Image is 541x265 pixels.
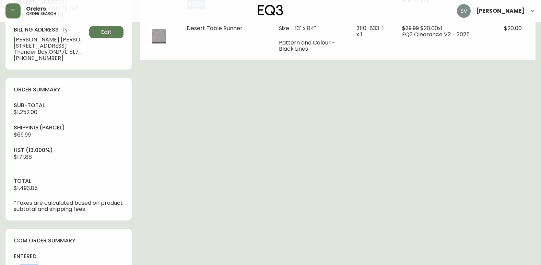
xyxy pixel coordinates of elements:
[402,30,470,38] span: EQ3 Clearance V2 - 2025
[14,102,124,109] h4: sub-total
[14,237,124,244] h4: com order summary
[14,86,124,93] h4: order summary
[402,24,419,32] span: $39.99
[420,24,443,32] span: $20.00 x 1
[14,200,124,212] p: *Taxes are calculated based on product subtotal and shipping fees
[258,5,283,16] img: logo
[14,253,64,260] h4: entered
[279,25,340,31] li: Size - 13" x 84"
[476,8,525,14] span: [PERSON_NAME]
[279,40,340,52] li: Pattern and Colour - Black Lines
[14,43,86,49] span: [STREET_ADDRESS]
[14,177,124,185] h4: total
[26,12,56,16] h5: order search
[187,24,243,32] span: Desert Table Runner
[14,124,124,131] h4: Shipping ( Parcel )
[14,55,86,61] span: [PHONE_NUMBER]
[14,147,124,154] h4: hst (13.000%)
[89,26,124,38] button: Edit
[14,131,31,139] span: $69.99
[14,184,38,192] span: $1,493.85
[14,108,37,116] span: $1,252.00
[14,153,32,161] span: $171.86
[356,24,384,38] span: 3110-833-1 x 1
[14,37,86,43] span: [PERSON_NAME] [PERSON_NAME]
[148,25,170,47] img: cbd72c9f-faf0-4496-86cf-379b681213c8Optional[Desert-Table-Runner-13x84-Black.jpg].jpg
[26,6,46,12] span: Orders
[457,4,471,18] img: 0ef69294c49e88f033bcbeb13310b844
[101,28,111,36] span: Edit
[61,27,68,34] button: copy
[504,24,522,32] span: $20.00
[14,49,86,55] span: Thunder Bay , ON , P7E 5L7 , CA
[14,26,86,34] h4: Billing Address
